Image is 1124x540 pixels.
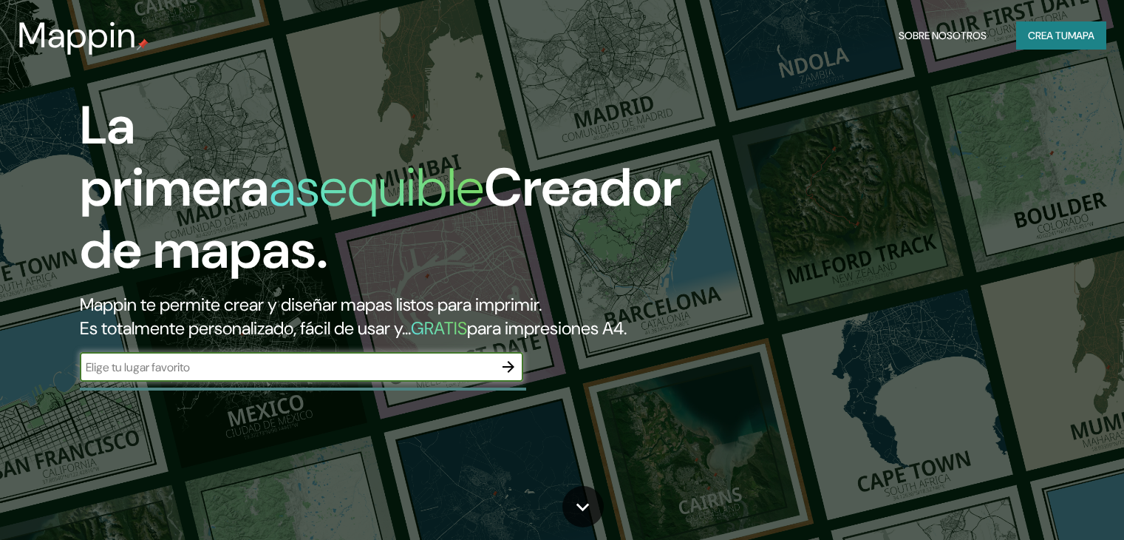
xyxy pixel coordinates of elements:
[467,317,627,340] font: para impresiones A4.
[269,153,484,222] font: asequible
[1016,21,1106,50] button: Crea tumapa
[80,317,411,340] font: Es totalmente personalizado, fácil de usar y...
[137,38,149,50] img: pin de mapeo
[411,317,467,340] font: GRATIS
[992,482,1108,524] iframe: Lanzador de widgets de ayuda
[1068,29,1094,42] font: mapa
[1028,29,1068,42] font: Crea tu
[80,293,542,316] font: Mappin te permite crear y diseñar mapas listos para imprimir.
[80,153,681,284] font: Creador de mapas.
[80,91,269,222] font: La primera
[899,29,987,42] font: Sobre nosotros
[893,21,992,50] button: Sobre nosotros
[18,12,137,58] font: Mappin
[80,359,494,376] input: Elige tu lugar favorito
